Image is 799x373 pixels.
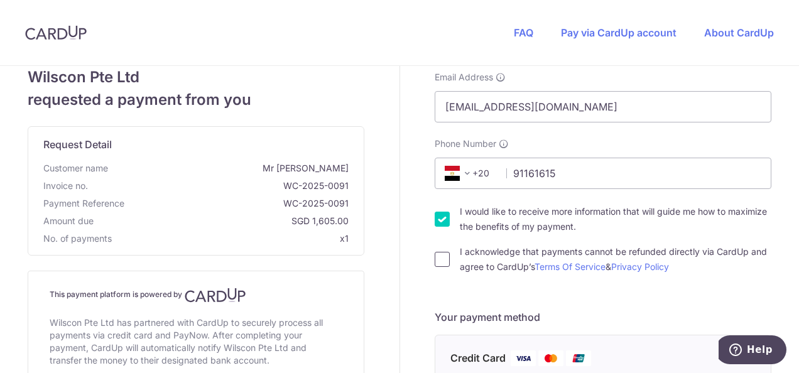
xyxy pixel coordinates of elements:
span: Phone Number [435,138,496,150]
a: Pay via CardUp account [561,26,677,39]
span: WC-2025-0091 [93,180,349,192]
iframe: Opens a widget where you can find more information [719,335,786,367]
label: I acknowledge that payments cannot be refunded directly via CardUp and agree to CardUp’s & [460,244,771,274]
h5: Your payment method [435,310,771,325]
span: Email Address [435,71,493,84]
img: Visa [511,350,536,366]
a: Terms Of Service [535,261,606,272]
span: translation missing: en.payment_reference [43,198,124,208]
img: Mastercard [538,350,563,366]
h4: This payment platform is powered by [50,288,342,303]
span: Amount due [43,215,94,227]
div: Wilscon Pte Ltd has partnered with CardUp to securely process all payments via credit card and Pa... [50,314,342,369]
span: translation missing: en.request_detail [43,138,112,151]
input: Email address [435,91,771,122]
img: CardUp [25,25,87,40]
span: x1 [340,233,349,244]
span: SGD 1,605.00 [99,215,349,227]
span: Invoice no. [43,180,88,192]
span: WC-2025-0091 [129,197,349,210]
span: No. of payments [43,232,112,245]
img: Union Pay [566,350,591,366]
span: Customer name [43,162,108,175]
span: Mr [PERSON_NAME] [113,162,349,175]
span: +20 [441,166,497,181]
span: requested a payment from you [28,89,364,111]
img: CardUp [185,288,246,303]
span: +20 [445,166,475,181]
span: Wilscon Pte Ltd [28,66,364,89]
a: About CardUp [704,26,774,39]
a: FAQ [514,26,533,39]
span: Credit Card [450,350,506,366]
a: Privacy Policy [611,261,669,272]
label: I would like to receive more information that will guide me how to maximize the benefits of my pa... [460,204,771,234]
